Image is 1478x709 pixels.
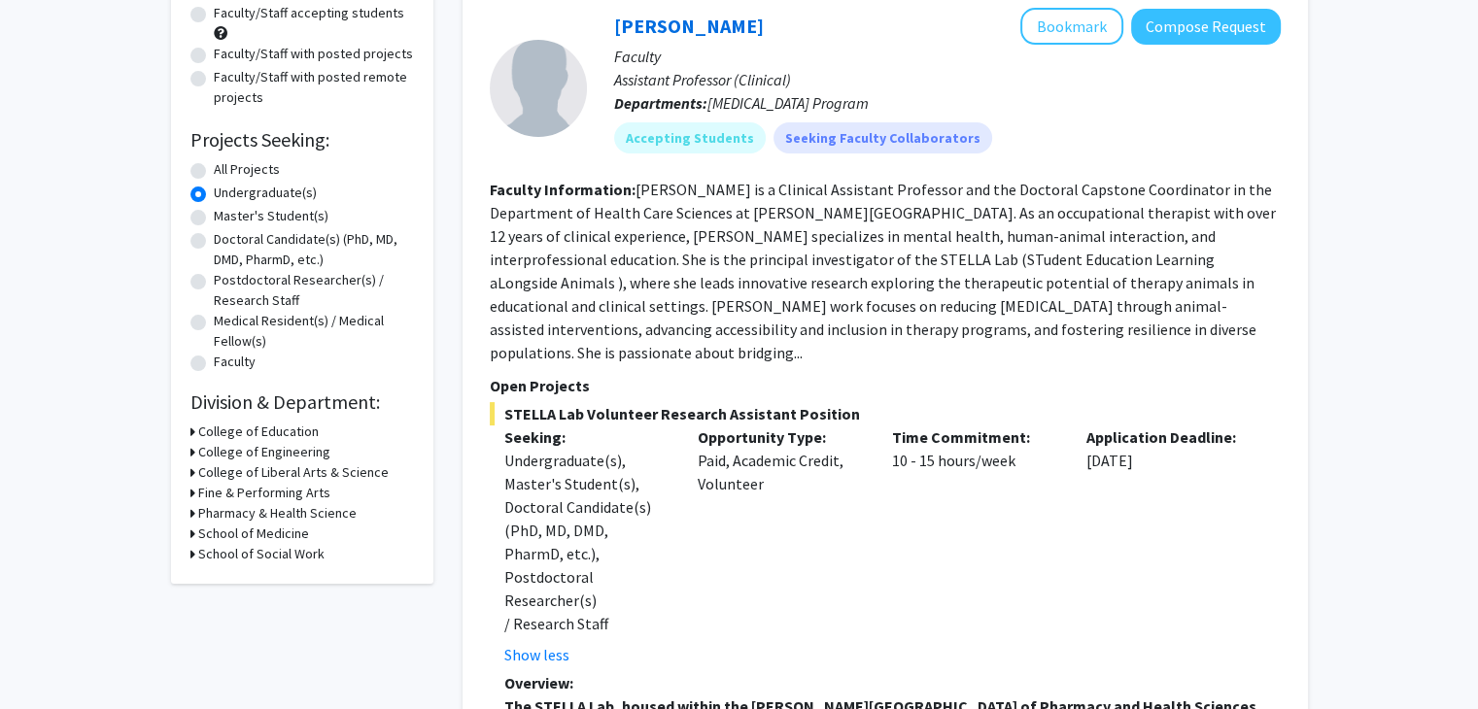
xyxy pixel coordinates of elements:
strong: Overview: [504,673,573,692]
h3: School of Medicine [198,523,309,544]
iframe: Chat [15,622,83,694]
fg-read-more: [PERSON_NAME] is a Clinical Assistant Professor and the Doctoral Capstone Coordinator in the Depa... [490,180,1276,362]
span: STELLA Lab Volunteer Research Assistant Position [490,402,1281,425]
b: Departments: [614,93,707,113]
div: [DATE] [1072,425,1266,666]
button: Compose Request to Christine Kivlen [1131,9,1281,45]
label: All Projects [214,159,280,180]
p: Faculty [614,45,1281,68]
p: Time Commitment: [892,425,1057,449]
label: Faculty [214,352,256,372]
h3: College of Liberal Arts & Science [198,462,389,483]
b: Faculty Information: [490,180,636,199]
mat-chip: Accepting Students [614,122,766,153]
div: Paid, Academic Credit, Volunteer [683,425,877,666]
button: Show less [504,643,569,666]
p: Assistant Professor (Clinical) [614,68,1281,91]
p: Open Projects [490,374,1281,397]
button: Add Christine Kivlen to Bookmarks [1020,8,1123,45]
label: Undergraduate(s) [214,183,317,203]
label: Medical Resident(s) / Medical Fellow(s) [214,311,414,352]
p: Opportunity Type: [698,425,863,449]
h3: School of Social Work [198,544,325,564]
label: Master's Student(s) [214,206,328,226]
div: 10 - 15 hours/week [877,425,1072,666]
p: Seeking: [504,425,670,449]
p: Application Deadline: [1086,425,1252,449]
label: Doctoral Candidate(s) (PhD, MD, DMD, PharmD, etc.) [214,229,414,270]
h3: Pharmacy & Health Science [198,503,357,523]
div: Undergraduate(s), Master's Student(s), Doctoral Candidate(s) (PhD, MD, DMD, PharmD, etc.), Postdo... [504,449,670,635]
label: Faculty/Staff accepting students [214,3,404,23]
label: Faculty/Staff with posted projects [214,44,413,64]
h2: Projects Seeking: [190,128,414,152]
a: [PERSON_NAME] [614,14,764,38]
h3: College of Education [198,422,319,442]
span: [MEDICAL_DATA] Program [707,93,869,113]
mat-chip: Seeking Faculty Collaborators [773,122,992,153]
h3: Fine & Performing Arts [198,483,330,503]
label: Faculty/Staff with posted remote projects [214,67,414,108]
label: Postdoctoral Researcher(s) / Research Staff [214,270,414,311]
h2: Division & Department: [190,390,414,414]
h3: College of Engineering [198,442,330,462]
